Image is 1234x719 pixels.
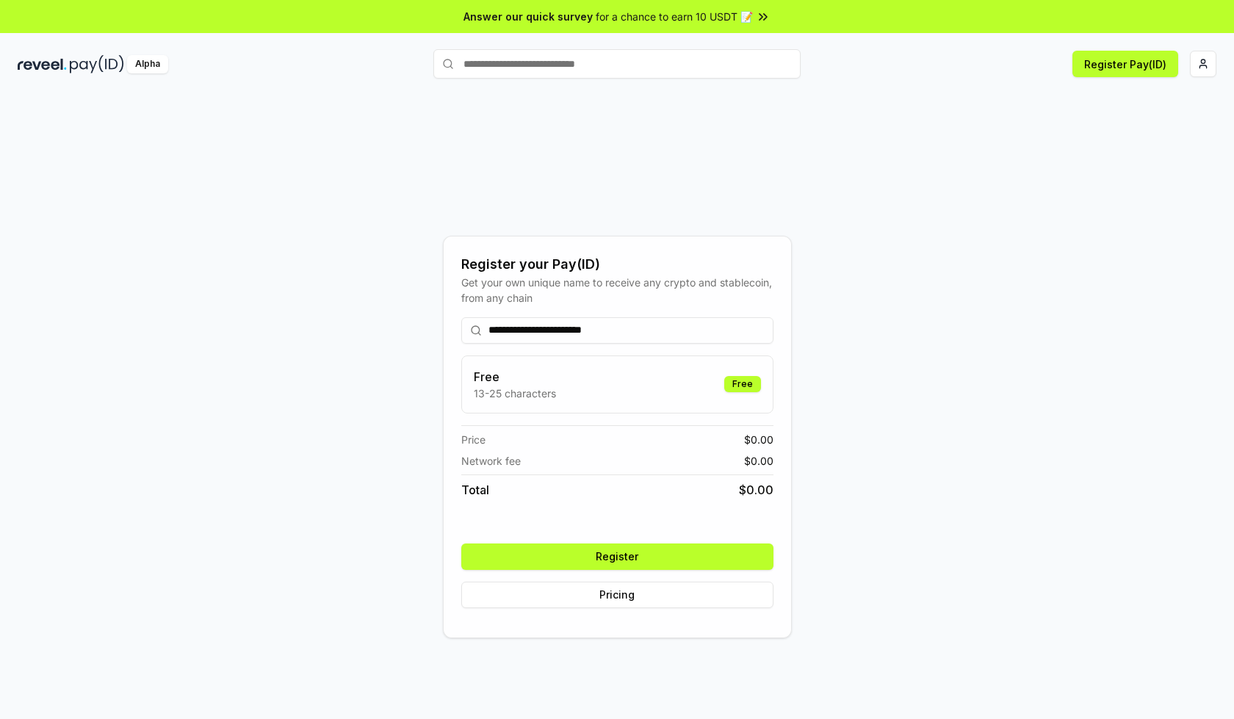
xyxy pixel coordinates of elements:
span: $ 0.00 [739,481,773,499]
span: $ 0.00 [744,432,773,447]
button: Register [461,543,773,570]
img: pay_id [70,55,124,73]
div: Register your Pay(ID) [461,254,773,275]
p: 13-25 characters [474,386,556,401]
div: Free [724,376,761,392]
span: Network fee [461,453,521,469]
div: Alpha [127,55,168,73]
span: Price [461,432,486,447]
button: Pricing [461,582,773,608]
span: $ 0.00 [744,453,773,469]
span: Total [461,481,489,499]
img: reveel_dark [18,55,67,73]
button: Register Pay(ID) [1072,51,1178,77]
span: Answer our quick survey [463,9,593,24]
h3: Free [474,368,556,386]
div: Get your own unique name to receive any crypto and stablecoin, from any chain [461,275,773,306]
span: for a chance to earn 10 USDT 📝 [596,9,753,24]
